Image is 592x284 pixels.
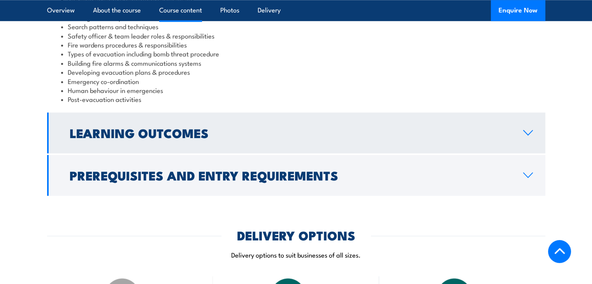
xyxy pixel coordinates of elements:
li: Building fire alarms & communications systems [61,58,531,67]
li: Types of evacuation including bomb threat procedure [61,49,531,58]
li: Developing evacuation plans & procedures [61,67,531,76]
h2: Learning Outcomes [70,127,511,138]
li: Search patterns and techniques [61,22,531,31]
li: Safety officer & team leader roles & responsibilities [61,31,531,40]
h2: DELIVERY OPTIONS [237,230,355,240]
li: Human behaviour in emergencies [61,86,531,95]
h2: Prerequisites and Entry Requirements [70,170,511,181]
a: Prerequisites and Entry Requirements [47,155,545,196]
li: Fire wardens procedures & responsibilities [61,40,531,49]
li: Emergency co-ordination [61,77,531,86]
a: Learning Outcomes [47,112,545,153]
p: Delivery options to suit businesses of all sizes. [47,250,545,259]
li: Post-evacuation activities [61,95,531,103]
